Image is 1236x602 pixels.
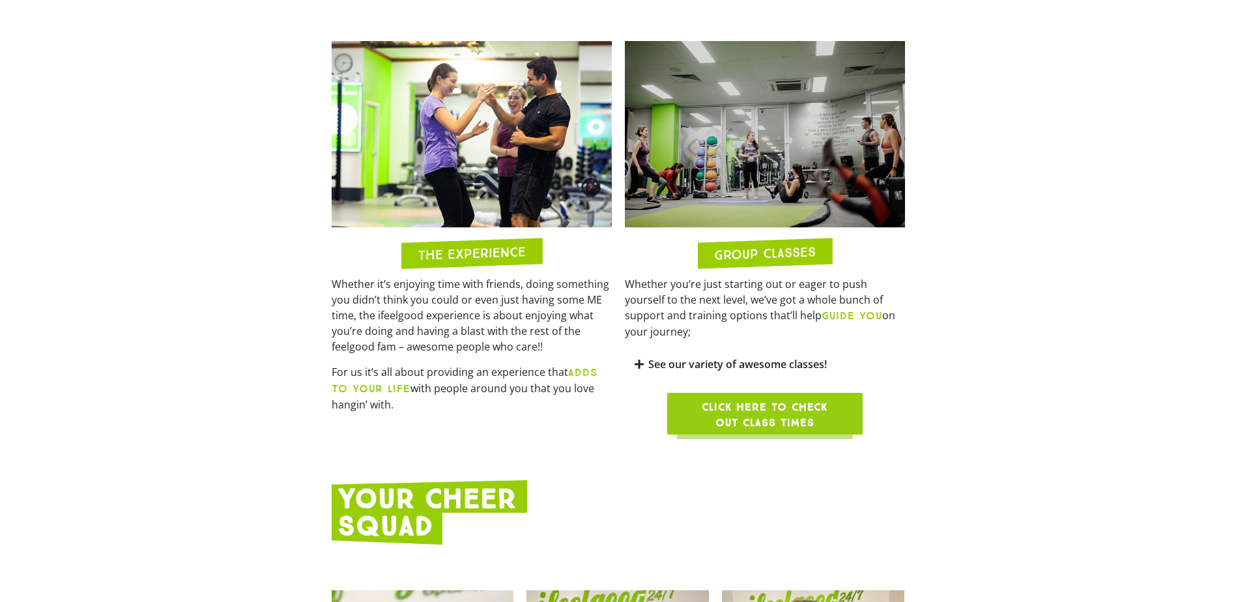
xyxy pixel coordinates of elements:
a: See our variety of awesome classes! [648,357,827,371]
span: Click here to check out class times [698,399,831,431]
b: ADDS TO YOUR LIFE [332,366,597,395]
div: See our variety of awesome classes! [625,349,905,380]
h2: GROUP CLASSES [714,246,816,262]
a: Click here to check out class times [667,393,863,435]
p: For us it’s all about providing an experience that with people around you that you love hangin’ w... [332,364,612,412]
p: Whether you’re just starting out or eager to push yourself to the next level, we’ve got a whole b... [625,276,905,339]
p: Whether it’s enjoying time with friends, doing something you didn’t think you could or even just ... [332,276,612,354]
b: GUIDE YOU [822,309,882,322]
h2: THE EXPERIENCE [418,245,526,262]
